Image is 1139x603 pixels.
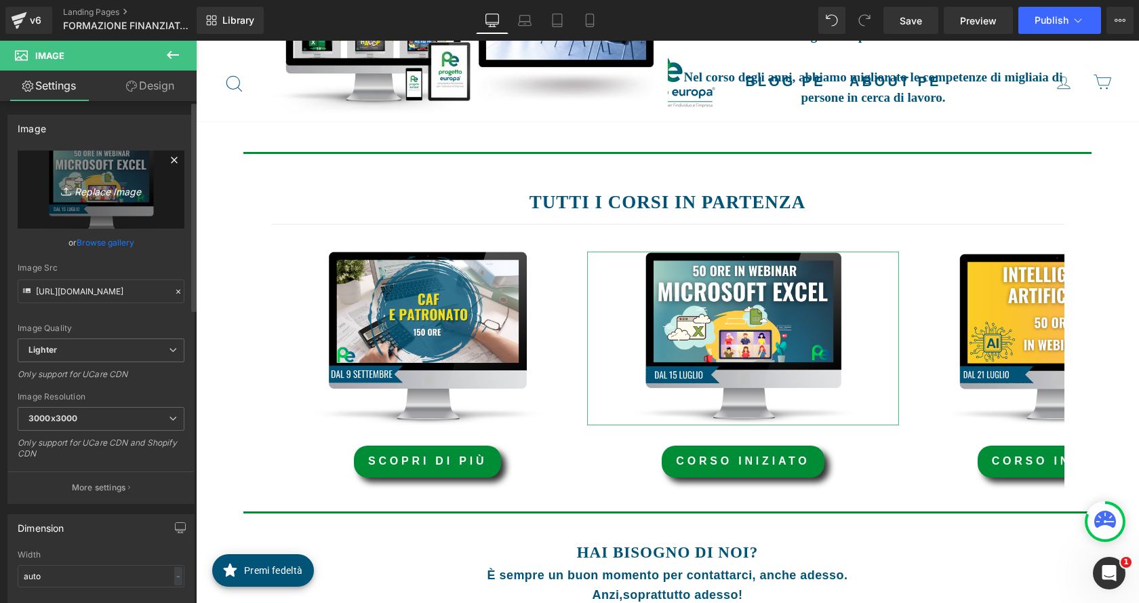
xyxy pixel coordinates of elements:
div: Only support for UCare CDN and Shopify CDN [18,437,184,468]
a: Desktop [476,7,508,34]
span: Save [900,14,922,28]
span: corso iniziato [480,414,614,426]
a: Tablet [541,7,574,34]
div: - [174,567,182,585]
b: Lighter [28,345,57,355]
button: More settings [8,471,194,503]
div: Anzi, ! [271,545,672,564]
div: v6 [27,12,44,29]
h1: HAI BISOGNO DI NOI? [271,500,672,525]
a: corso iniziato [466,405,628,437]
button: Redo [851,7,878,34]
span: Image [35,50,64,61]
span: Preview [960,14,997,28]
span: Publish [1035,15,1068,26]
a: Browse gallery [77,231,134,254]
button: More [1106,7,1134,34]
a: Design [101,71,199,101]
div: È sempre un buon momento per contattarci, anche adesso. [271,525,672,545]
i: Replace Image [47,181,155,198]
div: Image Src [18,263,184,273]
button: Undo [818,7,845,34]
div: or [18,235,184,250]
a: Preview [944,7,1013,34]
div: Only support for UCare CDN [18,369,184,389]
span: Library [222,14,254,26]
input: Link [18,279,184,303]
div: Dimension [18,515,64,534]
div: Image [18,115,46,134]
a: Scopri di più [158,405,305,437]
b: 3000x3000 [28,413,77,423]
font: Nel corso degli anni, abbiamo migliorato le competenze di migliaia di persone in cerca di lavoro. [488,29,867,64]
button: Publish [1018,7,1101,34]
a: Laptop [508,7,541,34]
a: v6 [5,7,52,34]
a: New Library [197,7,264,34]
div: Width [18,550,184,560]
span: corso iniziato [796,414,930,426]
a: corso iniziato [782,405,944,437]
p: More settings [72,482,126,494]
span: Scopri di più [172,414,291,426]
b: soprattutto adesso [427,547,542,561]
font: TUTTI I CORSI IN PARTENZA [334,151,610,172]
input: auto [18,565,184,587]
span: 1 [1121,557,1132,568]
a: Mobile [574,7,606,34]
div: Image Quality [18,324,184,333]
a: Landing Pages [63,7,219,18]
div: Image Resolution [18,392,184,402]
span: FORMAZIONE FINANZIATA PRIVATI [63,20,193,31]
iframe: Intercom live chat [1093,557,1125,589]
